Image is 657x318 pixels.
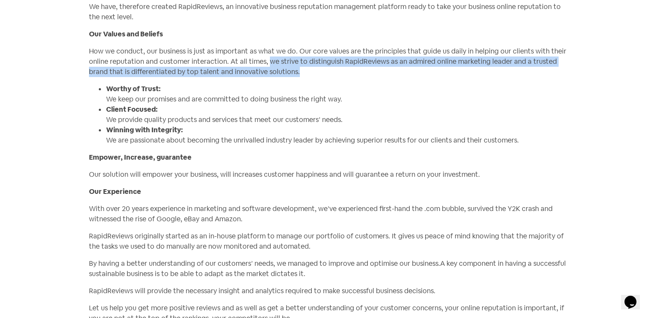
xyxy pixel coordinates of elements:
[106,84,568,104] li: We keep our promises and are committed to doing business the right way.
[89,169,568,180] p: Our solution will empower your business, will increases customer happiness and will guarantee a r...
[89,204,568,224] p: With over 20 years experience in marketing and software development, we’ve experienced first-hand...
[89,30,163,39] b: Our Values and Beliefs
[89,259,568,279] p: By having a better understanding of our customers’ needs, we managed to improve and optimise our ...
[106,104,568,125] li: We provide quality products and services that meet our customers’ needs.
[89,46,568,77] p: How we conduct, our business is just as important as what we do. Our core values are the principl...
[106,84,161,93] b: Worthy of Trust:
[89,259,566,278] span: A key component in having a successful sustainable business is to be able to adapt as the market ...
[106,105,158,114] b: Client Focused:
[621,284,648,309] iframe: chat widget
[89,286,568,296] p: RapidReviews will provide the necessary insight and analytics required to make successful busines...
[89,2,568,22] p: We have, therefore created RapidReviews, an innovative business reputation management platform re...
[89,187,141,196] b: Our Experience
[106,125,183,134] b: Winning with Integrity:
[89,231,568,252] p: RapidReviews originally started as an in-house platform to manage our portfolio of customers. It ...
[106,125,568,146] li: We are passionate about becoming the unrivalled industry leader by achieving superior results for...
[89,153,192,162] b: Empower, Increase, guarantee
